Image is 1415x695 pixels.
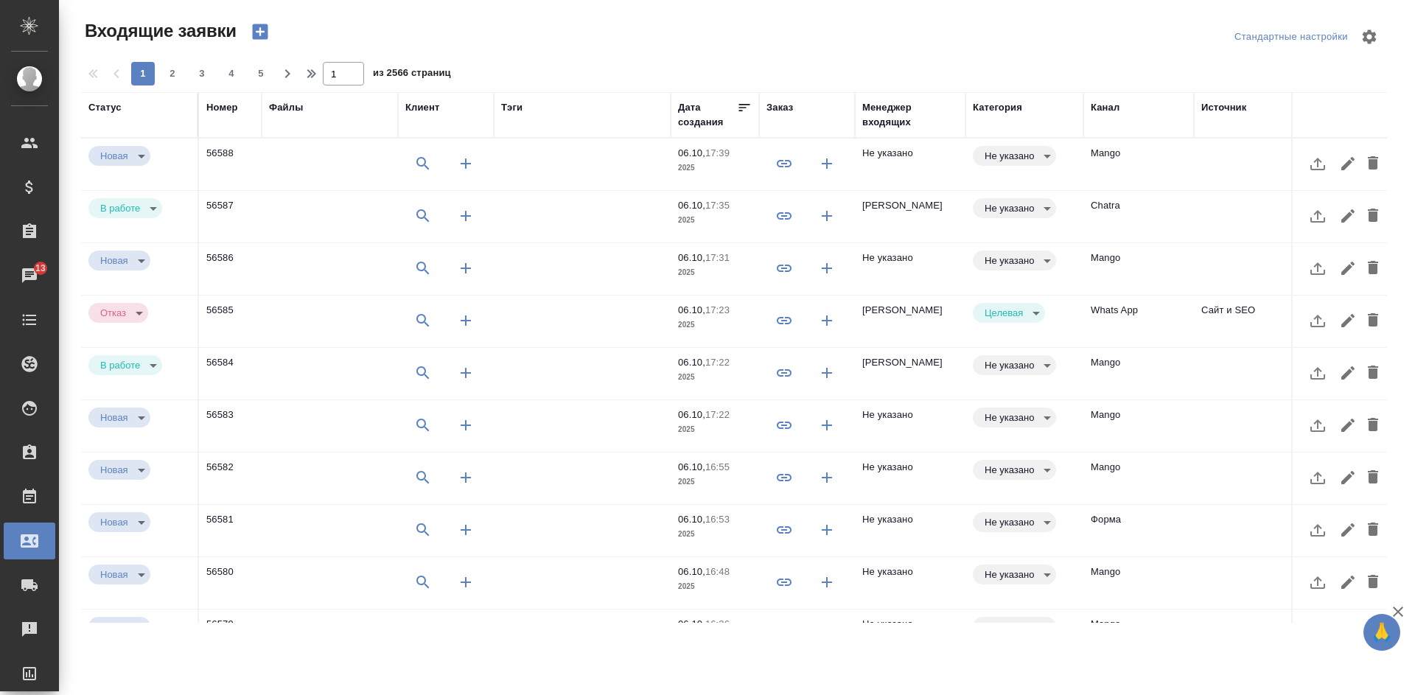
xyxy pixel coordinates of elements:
button: Загрузить файл [1300,460,1335,495]
td: Mango [1083,453,1194,504]
div: Новая [973,303,1045,323]
button: Создать заказ [809,408,845,443]
p: 16:55 [705,461,730,472]
div: Новая [88,146,150,166]
td: [PERSON_NAME] [855,348,965,399]
button: Не указано [980,568,1038,581]
button: Загрузить файл [1300,617,1335,652]
button: Создать заказ [809,198,845,234]
button: Не указано [980,621,1038,633]
p: 06.10, [678,618,705,629]
span: Входящие заявки [81,19,237,43]
button: 4 [220,62,243,85]
div: Новая [88,198,162,218]
td: Mango [1083,348,1194,399]
button: Создать клиента [448,617,483,652]
button: Создать клиента [448,460,483,495]
p: 2025 [678,213,752,228]
button: Загрузить файл [1300,512,1335,548]
div: split button [1231,26,1352,49]
span: 4 [220,66,243,81]
button: Создать заказ [809,355,845,391]
td: Mango [1083,243,1194,295]
td: Не указано [855,453,965,504]
button: Создать клиента [448,355,483,391]
button: Привязать к существующему заказу [766,251,802,286]
button: Создать [242,19,278,44]
button: Загрузить файл [1300,146,1335,181]
div: Новая [88,565,150,584]
button: Не указано [980,254,1038,267]
td: Не указано [855,139,965,190]
button: В работе [96,359,144,371]
div: Новая [973,617,1056,637]
button: Не указано [980,359,1038,371]
p: 2025 [678,579,752,594]
p: 06.10, [678,252,705,263]
td: 56583 [199,400,262,452]
td: Не указано [855,557,965,609]
p: 17:23 [705,304,730,315]
button: Выбрать клиента [405,512,441,548]
div: Категория [973,100,1022,115]
p: 17:31 [705,252,730,263]
a: 13 [4,257,55,294]
button: Привязать к существующему заказу [766,565,802,600]
td: Chatra [1083,191,1194,242]
p: 06.10, [678,566,705,577]
div: Источник [1201,100,1246,115]
button: Редактировать [1335,408,1360,443]
td: 56586 [199,243,262,295]
button: 5 [249,62,273,85]
button: Создать заказ [809,512,845,548]
button: 🙏 [1363,614,1400,651]
button: Загрузить файл [1300,565,1335,600]
button: Выбрать клиента [405,251,441,286]
button: Удалить [1360,355,1386,391]
button: В работе [96,202,144,214]
button: Новая [96,150,133,162]
button: Привязать к существующему заказу [766,408,802,443]
p: 17:35 [705,200,730,211]
button: Удалить [1360,512,1386,548]
p: 17:39 [705,147,730,158]
button: Не указано [980,150,1038,162]
p: 2025 [678,265,752,280]
td: 56580 [199,557,262,609]
button: Создать клиента [448,303,483,338]
div: Новая [973,198,1056,218]
td: Mango [1083,610,1194,661]
button: Выбрать клиента [405,303,441,338]
button: Удалить [1360,146,1386,181]
div: Дата создания [678,100,737,130]
div: Заказ [766,100,793,115]
td: Не указано [855,243,965,295]
button: Удалить [1360,565,1386,600]
div: Тэги [501,100,523,115]
button: Загрузить файл [1300,251,1335,286]
td: 56581 [199,505,262,556]
button: Создать заказ [809,617,845,652]
p: 2025 [678,422,752,437]
div: Новая [973,512,1056,532]
p: 06.10, [678,147,705,158]
button: Выбрать клиента [405,198,441,234]
p: 06.10, [678,200,705,211]
button: Создать заказ [809,146,845,181]
div: Новая [88,617,150,637]
button: Создать заказ [809,460,845,495]
span: из 2566 страниц [373,64,451,85]
button: Новая [96,464,133,476]
p: 16:36 [705,618,730,629]
div: Новая [973,251,1056,270]
button: Загрузить файл [1300,355,1335,391]
button: Не указано [980,202,1038,214]
button: Создать клиента [448,146,483,181]
button: Создать заказ [809,251,845,286]
span: 2 [161,66,184,81]
button: Создать клиента [448,565,483,600]
p: 2025 [678,370,752,385]
button: 3 [190,62,214,85]
button: Выбрать клиента [405,355,441,391]
button: Создать заказ [809,303,845,338]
